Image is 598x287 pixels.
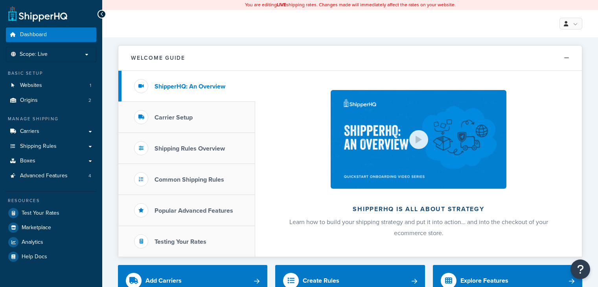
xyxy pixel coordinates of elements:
h3: Popular Advanced Features [155,207,233,214]
span: Learn how to build your shipping strategy and put it into action… and into the checkout of your e... [289,217,548,237]
h3: Testing Your Rates [155,238,206,245]
li: Advanced Features [6,169,96,183]
span: Advanced Features [20,173,68,179]
span: Test Your Rates [22,210,59,217]
a: Carriers [6,124,96,139]
span: 1 [90,82,91,89]
a: Analytics [6,235,96,249]
h2: ShipperHQ is all about strategy [276,206,561,213]
h2: Welcome Guide [131,55,185,61]
li: Origins [6,93,96,108]
h3: Common Shipping Rules [155,176,224,183]
a: Websites1 [6,78,96,93]
span: Carriers [20,128,39,135]
span: Dashboard [20,31,47,38]
span: Scope: Live [20,51,48,58]
li: Websites [6,78,96,93]
a: Test Your Rates [6,206,96,220]
span: Analytics [22,239,43,246]
div: Explore Features [460,275,508,286]
span: Origins [20,97,38,104]
img: ShipperHQ is all about strategy [331,90,506,189]
div: Basic Setup [6,70,96,77]
a: Marketplace [6,221,96,235]
a: Shipping Rules [6,139,96,154]
div: Resources [6,197,96,204]
button: Open Resource Center [570,259,590,279]
span: 4 [88,173,91,179]
div: Create Rules [303,275,339,286]
div: Add Carriers [145,275,182,286]
h3: ShipperHQ: An Overview [155,83,225,90]
span: Shipping Rules [20,143,57,150]
h3: Shipping Rules Overview [155,145,225,152]
a: Origins2 [6,93,96,108]
button: Welcome Guide [118,46,582,71]
b: LIVE [277,1,286,8]
span: 2 [88,97,91,104]
span: Websites [20,82,42,89]
span: Help Docs [22,254,47,260]
span: Boxes [20,158,35,164]
a: Boxes [6,154,96,168]
a: Dashboard [6,28,96,42]
a: Help Docs [6,250,96,264]
h3: Carrier Setup [155,114,193,121]
div: Manage Shipping [6,116,96,122]
span: Marketplace [22,224,51,231]
a: Advanced Features4 [6,169,96,183]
